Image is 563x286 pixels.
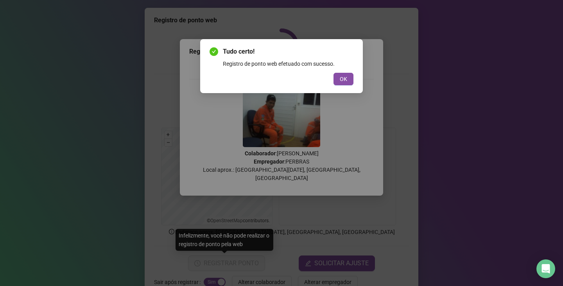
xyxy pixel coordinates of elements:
span: check-circle [210,47,218,56]
span: Tudo certo! [223,47,353,56]
span: OK [340,75,347,83]
button: OK [333,73,353,85]
div: Open Intercom Messenger [536,259,555,278]
div: Registro de ponto web efetuado com sucesso. [223,59,353,68]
